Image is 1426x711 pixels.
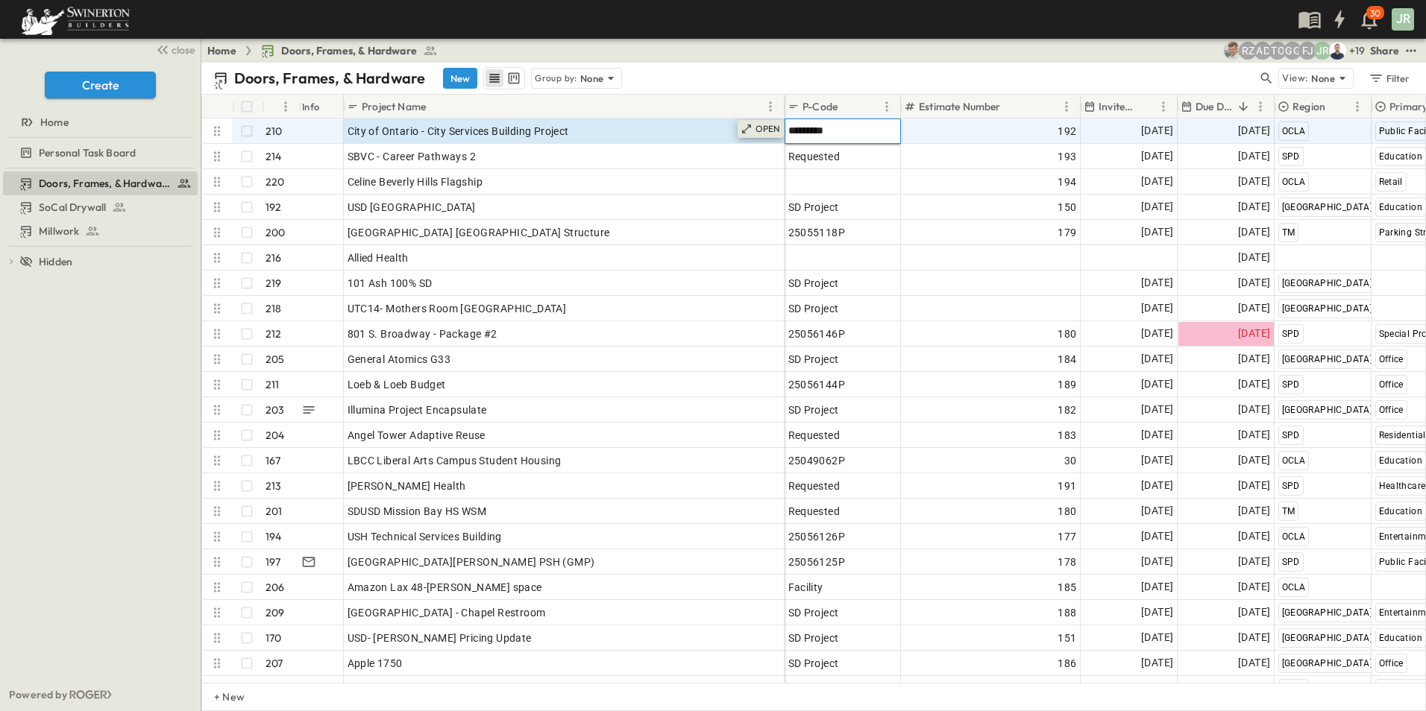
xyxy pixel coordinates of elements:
a: Personal Task Board [3,142,195,163]
span: SD Project [788,352,839,367]
a: Millwork [3,221,195,241]
span: Retail [1379,177,1403,187]
span: TM [1282,506,1295,516]
span: Allied Health [348,250,409,265]
button: Filter [1363,68,1414,89]
span: [DATE] [1141,528,1173,545]
div: Alyssa De Robertis (aderoberti@swinerton.com) [1254,42,1272,60]
span: [PERSON_NAME] Health [348,478,466,493]
span: [DATE] [1238,198,1270,215]
span: SD Project [788,631,839,645]
span: Healthcare [1379,481,1426,491]
span: [GEOGRAPHIC_DATA] [1282,658,1373,669]
button: JR [1390,7,1416,32]
p: 201 [266,504,283,519]
span: 193 [1058,149,1076,164]
span: SPD [1282,481,1300,491]
button: kanban view [504,69,523,87]
p: 192 [266,200,282,215]
p: None [1311,71,1335,86]
span: [DATE] [1238,578,1270,595]
span: [DATE] [1238,477,1270,494]
span: SBVC - Career Pathways 2 [348,149,477,164]
span: SD Project [788,276,839,291]
span: Education [1379,506,1423,516]
span: [DATE] [1141,680,1173,697]
button: Sort [841,98,857,115]
button: Create [45,72,156,98]
span: 101 Ash 100% SD [348,276,433,291]
span: 185 [1058,580,1076,595]
span: Doors, Frames, & Hardware [39,176,171,191]
span: SPD [1282,329,1300,339]
span: [DATE] [1238,376,1270,393]
span: UTC14- Mothers Room [GEOGRAPHIC_DATA] [348,301,567,316]
span: Education [1379,202,1423,212]
span: 25056146P [788,326,846,341]
p: 30 [1370,7,1381,19]
p: 194 [266,529,282,544]
p: Estimate Number [919,99,1001,114]
span: Home [40,115,69,130]
span: [DATE] [1238,426,1270,443]
button: Menu [1058,98,1075,116]
span: [DATE] [1141,553,1173,570]
span: SD Project [788,656,839,671]
p: 167 [266,453,281,468]
p: 205 [266,352,285,367]
p: 211 [266,377,280,392]
button: New [443,68,477,89]
div: Gerrad Gerber (gerrad.gerber@swinerton.com) [1284,42,1301,60]
a: SoCal Drywall [3,197,195,218]
div: SoCal Drywalltest [3,195,198,219]
p: 168 [266,681,282,696]
span: SPD [1282,430,1300,440]
span: SDUSD Mission Bay HS WSM [348,504,487,519]
span: 180 [1058,326,1076,341]
div: # [262,95,299,118]
div: Info [302,86,320,127]
div: Robert Zeilinger (robert.zeilinger@swinerton.com) [1239,42,1257,60]
span: Apple 1750 [348,656,403,671]
span: 801 S. Broadway - Package #2 [348,326,497,341]
span: [GEOGRAPHIC_DATA] [1282,354,1373,364]
span: Office [1379,658,1404,669]
span: General Atomics G33 [348,352,451,367]
span: OCLA [1282,531,1306,542]
span: 25056144P [788,377,846,392]
span: Doors, Frames, & Hardware [281,43,417,58]
span: [DATE] [1141,274,1173,291]
span: Angel Tower Adaptive Reuse [348,428,486,443]
p: Invite Date [1099,99,1135,114]
span: USD [GEOGRAPHIC_DATA] [348,200,476,215]
p: + New [214,689,223,704]
div: Francisco J. Sanchez (frsanchez@swinerton.com) [1298,42,1316,60]
button: Sort [1004,98,1020,115]
p: 216 [266,250,282,265]
button: Sort [268,98,284,115]
span: [DATE] [1141,148,1173,165]
span: OCLA [1282,582,1306,592]
p: 197 [266,554,281,569]
span: [DATE] [1141,198,1173,215]
div: Doors, Frames, & Hardwaretest [3,171,198,195]
span: 192 [1058,124,1076,139]
span: [DATE] [1141,654,1173,671]
button: close [150,39,198,60]
span: Requested [788,504,841,519]
span: [DATE] [1238,249,1270,266]
span: Requested [788,478,841,493]
div: Filter [1368,70,1410,86]
span: USH Technical Services Building [348,529,502,544]
p: 213 [266,478,282,493]
span: Office [1379,405,1404,415]
span: [DATE] [1238,401,1270,418]
span: OC Fire Authority Wildfire Facility [348,681,509,696]
a: Doors, Frames, & Hardware [260,43,438,58]
img: 6c363589ada0b36f064d841b69d3a419a338230e66bb0a533688fa5cc3e9e735.png [18,4,133,35]
div: Info [299,95,344,118]
span: Amazon Lax 48-[PERSON_NAME] space [348,580,542,595]
p: 200 [266,225,286,240]
span: [DATE] [1238,325,1270,342]
span: Office [1379,354,1404,364]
